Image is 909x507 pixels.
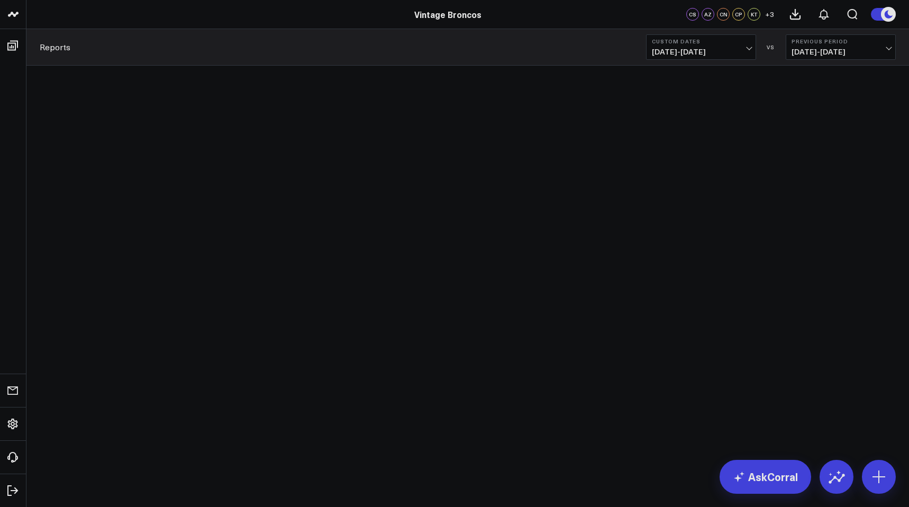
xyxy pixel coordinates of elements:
[686,8,699,21] div: CS
[732,8,745,21] div: CP
[652,38,750,44] b: Custom Dates
[717,8,730,21] div: CN
[652,48,750,56] span: [DATE] - [DATE]
[792,48,890,56] span: [DATE] - [DATE]
[786,34,896,60] button: Previous Period[DATE]-[DATE]
[763,8,776,21] button: +3
[646,34,756,60] button: Custom Dates[DATE]-[DATE]
[720,460,811,494] a: AskCorral
[702,8,714,21] div: AZ
[748,8,760,21] div: KT
[761,44,780,50] div: VS
[765,11,774,18] span: + 3
[792,38,890,44] b: Previous Period
[40,41,70,53] a: Reports
[414,8,481,20] a: Vintage Broncos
